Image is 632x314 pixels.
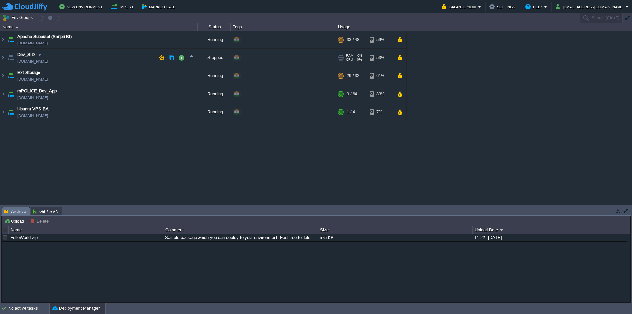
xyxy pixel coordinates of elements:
[0,85,6,103] img: AMDAwAAAACH5BAEAAAAALAAAAAABAAEAAAICRAEAOw==
[163,234,317,241] div: Sample package which you can deploy to your environment. Feel free to delete and upload a package...
[17,112,48,119] span: [DOMAIN_NAME]
[198,49,231,67] div: Stopped
[356,54,362,58] span: 0%
[17,40,48,46] a: [DOMAIN_NAME]
[370,67,391,85] div: 61%
[473,234,627,241] div: 11:22 | [DATE]
[318,226,472,234] div: Size
[525,3,544,11] button: Help
[17,94,48,101] a: [DOMAIN_NAME]
[370,103,391,121] div: 7%
[198,85,231,103] div: Running
[489,3,517,11] button: Settings
[355,58,362,62] span: 0%
[198,103,231,121] div: Running
[370,85,391,103] div: 83%
[164,226,318,234] div: Comment
[52,305,100,312] button: Deployment Manager
[198,23,230,31] div: Status
[17,76,48,83] span: [DOMAIN_NAME]
[198,31,231,48] div: Running
[0,49,6,67] img: AMDAwAAAACH5BAEAAAAALAAAAAABAAEAAAICRAEAOw==
[17,88,57,94] a: mPOLICE_Dev_App
[604,288,625,307] iframe: chat widget
[0,67,6,85] img: AMDAwAAAACH5BAEAAAAALAAAAAABAAEAAAICRAEAOw==
[0,31,6,48] img: AMDAwAAAACH5BAEAAAAALAAAAAABAAEAAAICRAEAOw==
[347,85,357,103] div: 9 / 64
[370,31,391,48] div: 59%
[4,207,26,215] span: Archive
[8,303,49,314] div: No active tasks
[2,3,47,11] img: CloudJiffy
[17,106,49,112] a: Ubuntu-VPS-BA
[1,23,197,31] div: Name
[17,70,40,76] a: Ext Storage
[15,26,18,28] img: AMDAwAAAACH5BAEAAAAALAAAAAABAAEAAAICRAEAOw==
[4,218,26,224] button: Upload
[6,85,15,103] img: AMDAwAAAACH5BAEAAAAALAAAAAABAAEAAAICRAEAOw==
[442,3,478,11] button: Balance ₹0.00
[9,226,163,234] div: Name
[2,13,35,22] button: Env Groups
[142,3,177,11] button: Marketplace
[17,51,35,58] a: Dev_SID
[336,23,406,31] div: Usage
[6,103,15,121] img: AMDAwAAAACH5BAEAAAAALAAAAAABAAEAAAICRAEAOw==
[6,67,15,85] img: AMDAwAAAACH5BAEAAAAALAAAAAABAAEAAAICRAEAOw==
[59,3,105,11] button: New Environment
[556,3,625,11] button: [EMAIL_ADDRESS][DOMAIN_NAME]
[0,103,6,121] img: AMDAwAAAACH5BAEAAAAALAAAAAABAAEAAAICRAEAOw==
[346,58,353,62] span: CPU
[318,234,472,241] div: 575 KB
[33,207,59,215] span: Git / SVN
[17,58,48,65] a: [DOMAIN_NAME]
[347,67,359,85] div: 29 / 32
[17,33,72,40] a: Apache Superset (Sanpri BI)
[10,235,38,240] a: HelloWorld.zip
[347,31,359,48] div: 33 / 48
[30,218,51,224] button: Delete
[111,3,136,11] button: Import
[370,49,391,67] div: 53%
[231,23,336,31] div: Tags
[6,31,15,48] img: AMDAwAAAACH5BAEAAAAALAAAAAABAAEAAAICRAEAOw==
[346,54,353,58] span: RAM
[347,103,355,121] div: 1 / 4
[6,49,15,67] img: AMDAwAAAACH5BAEAAAAALAAAAAABAAEAAAICRAEAOw==
[198,67,231,85] div: Running
[473,226,627,234] div: Upload Date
